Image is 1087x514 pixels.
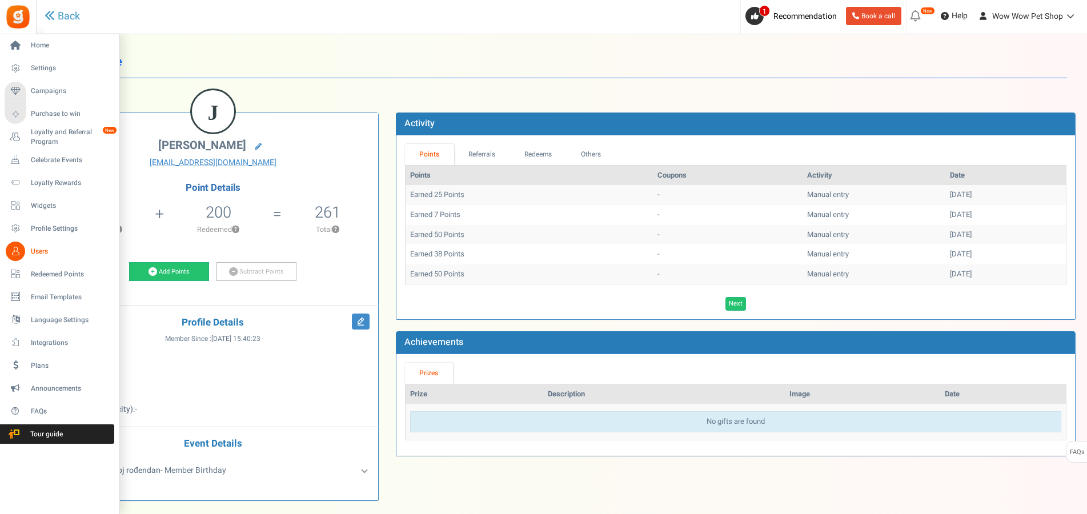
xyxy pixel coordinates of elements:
b: Achievements [404,335,463,349]
span: Manual entry [807,229,849,240]
span: Announcements [31,384,111,393]
a: Loyalty Rewards [5,173,114,192]
span: - [135,403,137,415]
span: Manual entry [807,268,849,279]
td: - [653,264,803,284]
th: Description [543,384,785,404]
span: FAQs [31,407,111,416]
span: Users [31,247,111,256]
a: Settings [5,59,114,78]
span: Language Settings [31,315,111,325]
th: Image [785,384,940,404]
a: FAQs [5,401,114,421]
div: No gifts are found [410,411,1061,432]
em: New [920,7,935,15]
h4: Point Details [48,183,378,193]
a: Redeemed Points [5,264,114,284]
p: : [57,404,370,415]
td: - [653,225,803,245]
a: Users [5,242,114,261]
button: ? [332,226,339,234]
p: : [57,387,370,398]
div: [DATE] [950,230,1061,240]
a: Help [936,7,972,25]
td: Earned 50 Points [406,264,653,284]
span: Redeemed Points [31,270,111,279]
a: Purchase to win [5,105,114,124]
a: Language Settings [5,310,114,330]
p: : [57,352,370,364]
b: Activity [404,117,435,130]
a: Announcements [5,379,114,398]
span: Widgets [31,201,111,211]
th: Prize [406,384,543,404]
p: Total [283,224,372,235]
span: Settings [31,63,111,73]
span: Purchase to win [31,109,111,119]
span: Integrations [31,338,111,348]
a: Integrations [5,333,114,352]
button: Open LiveChat chat widget [9,5,43,39]
div: [DATE] [950,249,1061,260]
span: Manual entry [807,248,849,259]
td: - [653,244,803,264]
span: Celebrate Events [31,155,111,165]
span: Recommendation [773,10,837,22]
th: Date [940,384,1066,404]
p: Redeemed [166,224,272,235]
a: Redeems [510,144,567,165]
h4: Profile Details [57,318,370,328]
h1: User Profile [56,46,1067,78]
span: Loyalty and Referral Program [31,127,114,147]
h5: 261 [315,204,340,221]
a: Plans [5,356,114,375]
span: Profile Settings [31,224,111,234]
img: Gratisfaction [5,4,31,30]
th: Date [945,166,1066,186]
span: 1 [759,5,770,17]
a: Add Points [129,262,209,282]
td: Earned 38 Points [406,244,653,264]
a: Book a call [846,7,901,25]
span: [PERSON_NAME] [158,137,246,154]
figcaption: J [192,90,234,135]
td: Earned 25 Points [406,185,653,205]
a: Points [405,144,454,165]
a: Home [5,36,114,55]
p: : [57,370,370,381]
a: Profile Settings [5,219,114,238]
h5: 200 [206,204,231,221]
span: Campaigns [31,86,111,96]
td: - [653,205,803,225]
span: Tour guide [5,429,85,439]
a: Referrals [454,144,510,165]
a: Celebrate Events [5,150,114,170]
a: Widgets [5,196,114,215]
td: Earned 50 Points [406,225,653,245]
a: 1 Recommendation [745,7,841,25]
span: - Member Birthday [88,464,226,476]
td: - [653,185,803,205]
div: [DATE] [950,210,1061,220]
span: [DATE] 15:40:23 [211,334,260,344]
span: Member Since : [165,334,260,344]
span: Manual entry [807,189,849,200]
a: Prizes [405,363,453,384]
a: Loyalty and Referral Program New [5,127,114,147]
button: ? [232,226,239,234]
td: Earned 7 Points [406,205,653,225]
div: [DATE] [950,190,1061,200]
b: Unesi svoj rođendan [88,464,161,476]
a: Campaigns [5,82,114,101]
span: Loyalty Rewards [31,178,111,188]
th: Points [406,166,653,186]
span: Help [949,10,968,22]
span: Manual entry [807,209,849,220]
a: Next [725,297,746,311]
a: [EMAIL_ADDRESS][DOMAIN_NAME] [57,157,370,168]
div: [DATE] [950,269,1061,280]
a: Email Templates [5,287,114,307]
span: Home [31,41,111,50]
em: New [102,126,117,134]
span: Plans [31,361,111,371]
